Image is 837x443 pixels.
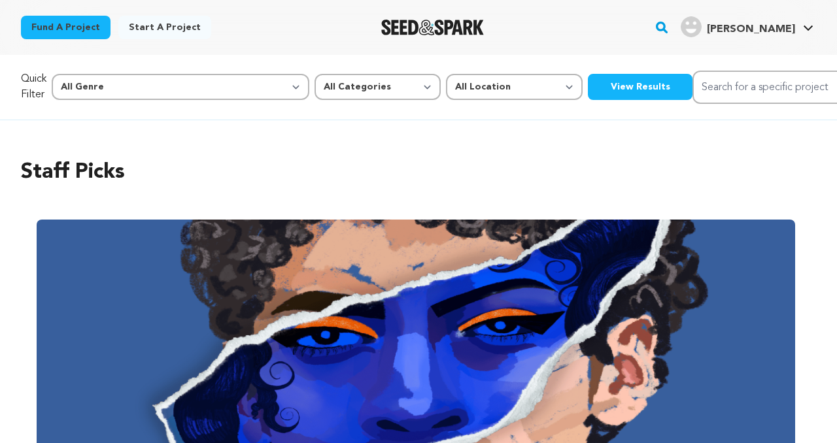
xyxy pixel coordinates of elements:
img: user.png [681,16,702,37]
button: View Results [588,74,692,100]
span: [PERSON_NAME] [707,24,795,35]
a: Seed&Spark Homepage [381,20,484,35]
div: Anika J.'s Profile [681,16,795,37]
h2: Staff Picks [21,157,816,188]
span: Anika J.'s Profile [678,14,816,41]
a: Anika J.'s Profile [678,14,816,37]
p: Quick Filter [21,71,46,103]
a: Start a project [118,16,211,39]
img: Seed&Spark Logo Dark Mode [381,20,484,35]
a: Fund a project [21,16,111,39]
